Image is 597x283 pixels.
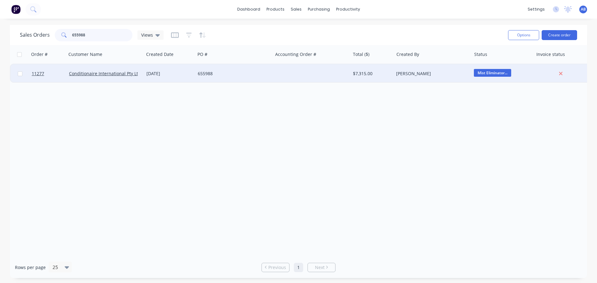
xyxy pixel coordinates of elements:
span: Rows per page [15,264,46,271]
button: Create order [542,30,577,40]
div: Created By [396,51,419,57]
div: settings [525,5,548,14]
div: Order # [31,51,48,57]
a: dashboard [234,5,263,14]
span: AB [581,7,586,12]
span: Views [141,32,153,38]
a: Conditionaire International Pty Ltd [69,71,141,76]
span: Next [315,264,325,271]
div: Customer Name [68,51,102,57]
span: 11277 [32,71,44,77]
span: Previous [268,264,286,271]
input: Search... [72,29,133,41]
a: 11277 [32,64,69,83]
div: Invoice status [536,51,565,57]
div: 655988 [198,71,267,77]
div: [PERSON_NAME] [396,71,465,77]
div: Created Date [146,51,174,57]
div: [DATE] [146,71,193,77]
ul: Pagination [259,263,338,272]
a: Page 1 is your current page [294,263,303,272]
div: Status [474,51,487,57]
div: sales [288,5,305,14]
img: Factory [11,5,21,14]
div: purchasing [305,5,333,14]
span: Mist Eliminator... [474,69,511,77]
div: Total ($) [353,51,369,57]
a: Previous page [262,264,289,271]
div: Accounting Order # [275,51,316,57]
div: products [263,5,288,14]
div: productivity [333,5,363,14]
div: $7,315.00 [353,71,389,77]
h1: Sales Orders [20,32,50,38]
a: Next page [308,264,335,271]
button: Options [508,30,539,40]
div: PO # [197,51,207,57]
